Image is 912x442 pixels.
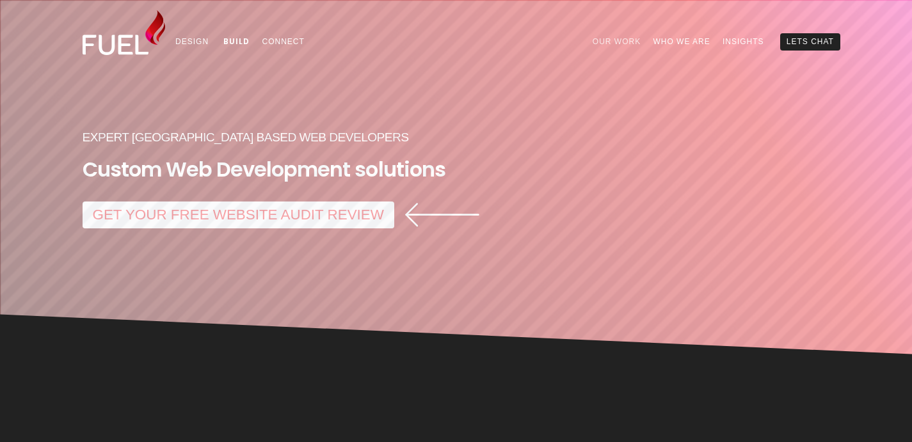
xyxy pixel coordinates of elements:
a: Lets Chat [780,33,840,50]
a: Our Work [586,33,647,50]
a: Who We Are [647,33,717,50]
a: Insights [716,33,770,50]
a: Connect [256,33,311,50]
a: Build [218,33,256,50]
a: Design [170,33,215,50]
img: Fuel Design Ltd - Website design and development company in North Shore, Auckland [83,10,166,55]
